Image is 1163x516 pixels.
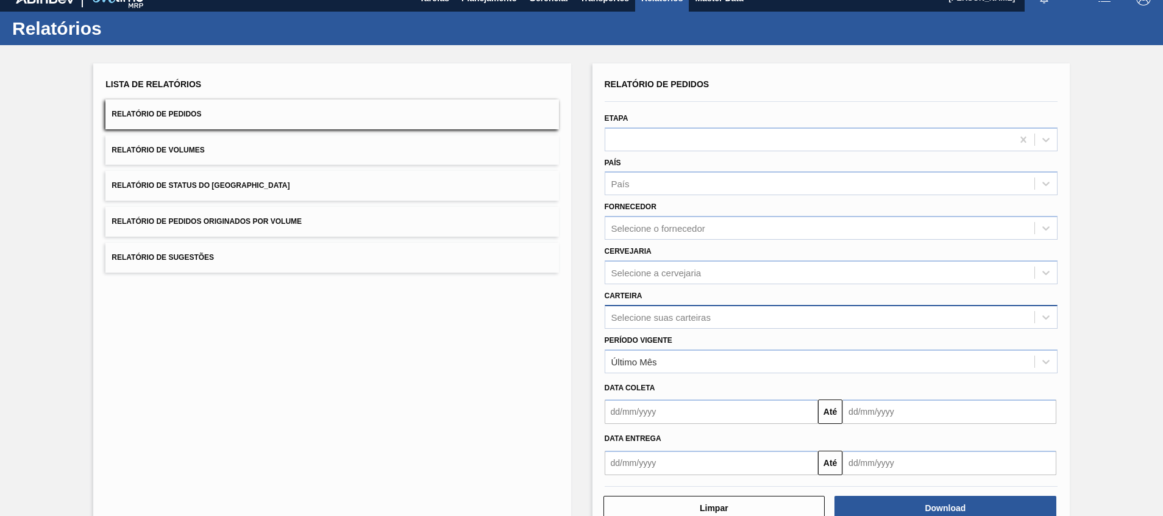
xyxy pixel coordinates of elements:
button: Relatório de Pedidos [105,99,558,129]
h1: Relatórios [12,21,229,35]
button: Relatório de Status do [GEOGRAPHIC_DATA] [105,171,558,201]
div: Selecione o fornecedor [611,223,705,234]
label: Fornecedor [605,202,656,211]
input: dd/mm/yyyy [605,451,819,475]
label: País [605,159,621,167]
span: Data entrega [605,434,661,443]
label: Carteira [605,292,642,300]
span: Relatório de Pedidos [112,110,201,118]
label: Etapa [605,114,628,123]
span: Relatório de Volumes [112,146,204,154]
div: País [611,179,630,189]
input: dd/mm/yyyy [842,451,1056,475]
div: Selecione a cervejaria [611,267,702,278]
button: Relatório de Pedidos Originados por Volume [105,207,558,237]
span: Lista de Relatórios [105,79,201,89]
input: dd/mm/yyyy [605,400,819,424]
div: Último Mês [611,356,657,367]
input: dd/mm/yyyy [842,400,1056,424]
span: Relatório de Pedidos [605,79,710,89]
span: Relatório de Pedidos Originados por Volume [112,217,302,226]
button: Até [818,400,842,424]
span: Relatório de Sugestões [112,253,214,262]
label: Cervejaria [605,247,652,256]
span: Relatório de Status do [GEOGRAPHIC_DATA] [112,181,290,190]
label: Período Vigente [605,336,672,345]
button: Até [818,451,842,475]
button: Relatório de Sugestões [105,243,558,273]
span: Data coleta [605,384,655,392]
div: Selecione suas carteiras [611,312,711,322]
button: Relatório de Volumes [105,135,558,165]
